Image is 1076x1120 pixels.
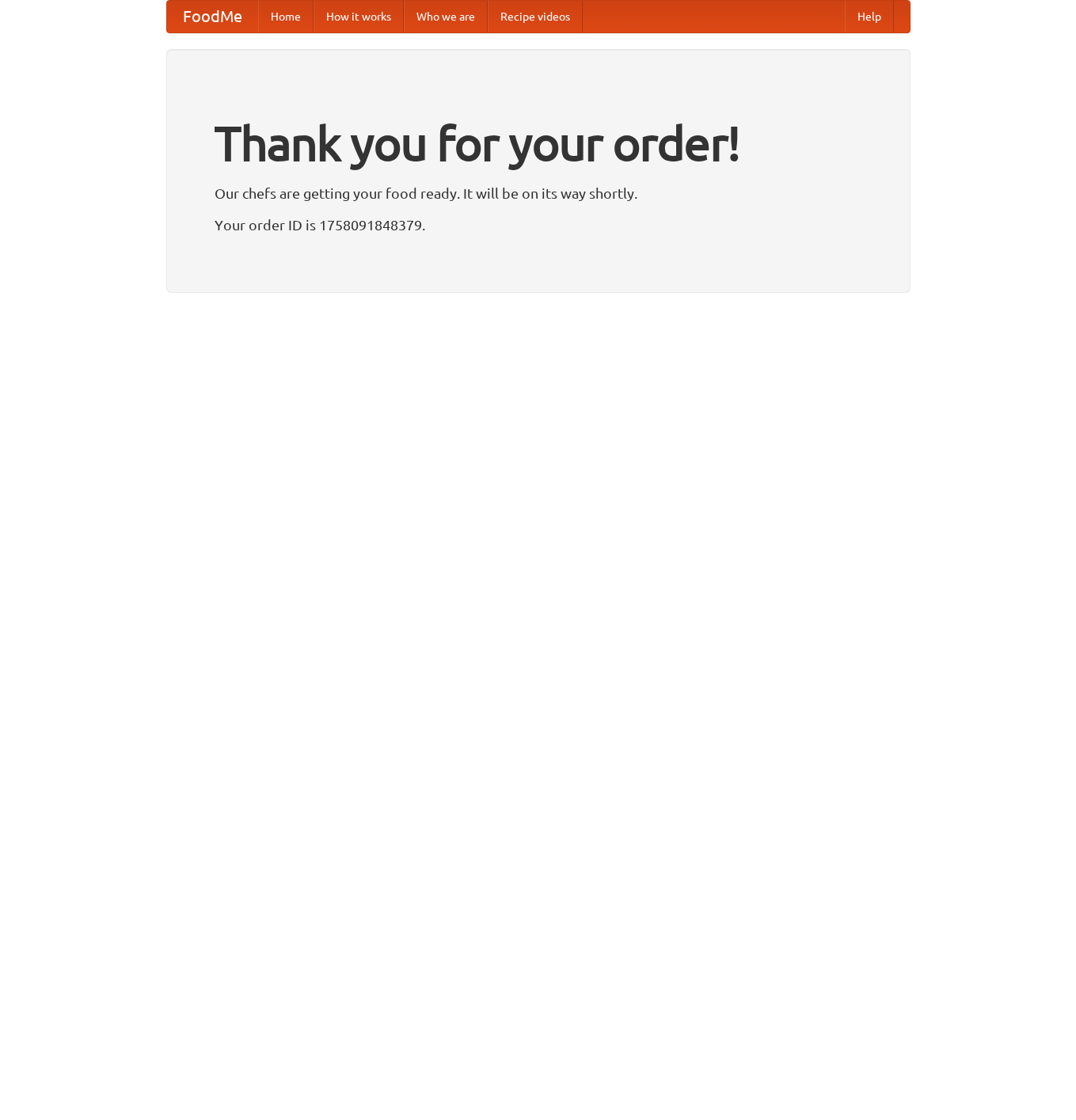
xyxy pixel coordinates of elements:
a: Recipe videos [488,1,583,32]
a: Home [258,1,314,32]
a: Who we are [404,1,488,32]
a: Help [845,1,894,32]
p: Your order ID is 1758091848379. [215,213,862,237]
a: How it works [314,1,404,32]
a: FoodMe [167,1,258,32]
p: Our chefs are getting your food ready. It will be on its way shortly. [215,181,862,205]
h1: Thank you for your order! [215,105,862,181]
